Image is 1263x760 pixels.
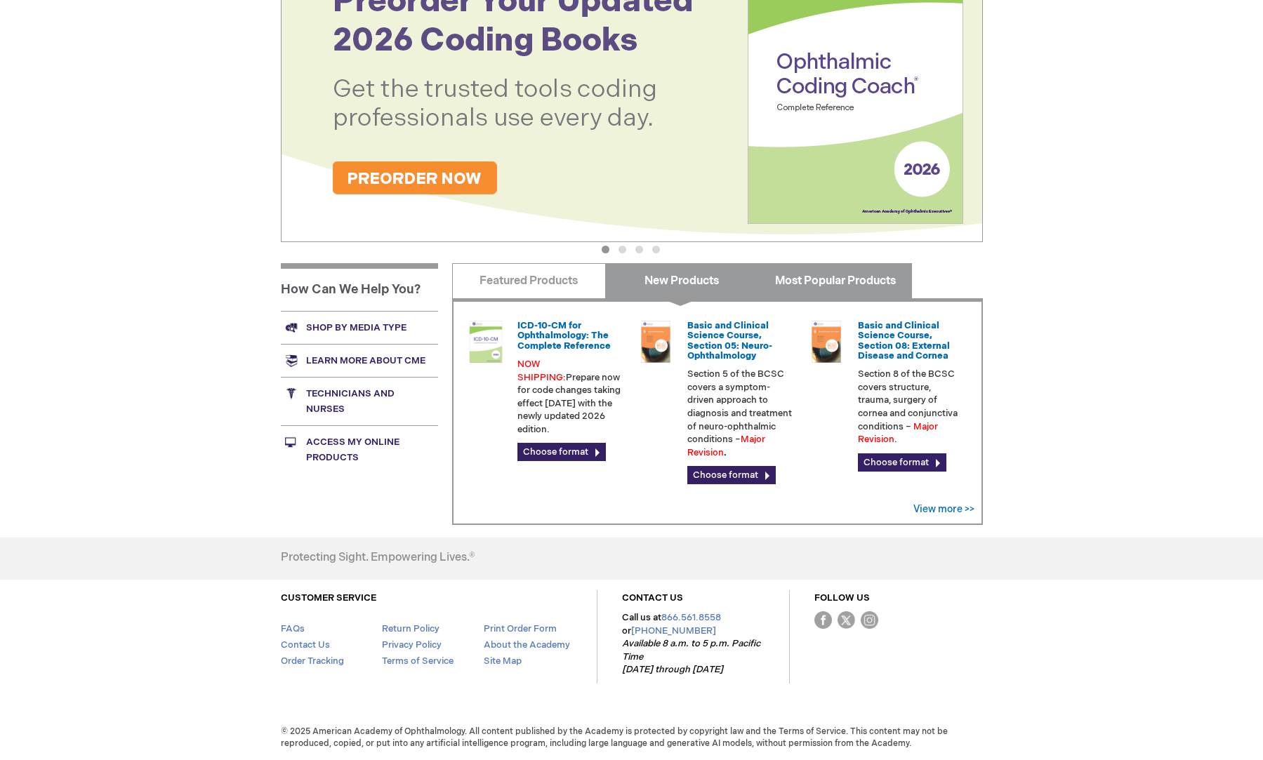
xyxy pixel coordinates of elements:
[687,466,776,484] a: Choose format
[281,425,438,474] a: Access My Online Products
[858,320,950,361] a: Basic and Clinical Science Course, Section 08: External Disease and Cornea
[838,611,855,629] img: Twitter
[484,655,522,667] a: Site Map
[805,321,847,363] img: 02850083u_45.png
[758,263,912,298] a: Most Popular Products
[619,246,626,253] button: 2 of 4
[687,434,765,458] font: Major Revision
[622,638,760,675] em: Available 8 a.m. to 5 p.m. Pacific Time [DATE] through [DATE]
[281,639,330,651] a: Contact Us
[814,611,832,629] img: Facebook
[281,263,438,311] h1: How Can We Help You?
[382,655,454,667] a: Terms of Service
[858,453,946,472] a: Choose format
[687,368,794,459] p: Section 5 of the BCSC covers a symptom-driven approach to diagnosis and treatment of neuro-ophtha...
[484,639,570,651] a: About the Academy
[622,611,765,676] p: Call us at or
[465,321,507,363] img: 0120008u_42.png
[861,611,878,629] img: instagram
[517,320,611,352] a: ICD-10-CM for Ophthalmology: The Complete Reference
[814,592,870,604] a: FOLLOW US
[605,263,759,298] a: New Products
[635,246,643,253] button: 3 of 4
[452,263,606,298] a: Featured Products
[652,246,660,253] button: 4 of 4
[622,592,683,604] a: CONTACT US
[382,639,442,651] a: Privacy Policy
[517,443,606,461] a: Choose format
[687,320,772,361] a: Basic and Clinical Science Course, Section 05: Neuro-Ophthalmology
[281,623,305,634] a: FAQs
[382,623,439,634] a: Return Policy
[281,344,438,377] a: Learn more about CME
[517,359,566,383] font: NOW SHIPPING:
[281,311,438,344] a: Shop by media type
[661,612,721,623] a: 866.561.8558
[484,623,557,634] a: Print Order Form
[635,321,677,363] img: 02850053u_45.png
[913,503,974,515] a: View more >>
[281,592,376,604] a: CUSTOMER SERVICE
[281,377,438,425] a: Technicians and nurses
[724,447,727,458] strong: .
[517,358,624,436] p: Prepare now for code changes taking effect [DATE] with the newly updated 2026 edition.
[858,368,965,446] p: Section 8 of the BCSC covers structure, trauma, surgery of cornea and conjunctiva conditions – .
[631,625,716,636] a: [PHONE_NUMBER]
[281,655,344,667] a: Order Tracking
[602,246,609,253] button: 1 of 4
[281,552,475,564] h4: Protecting Sight. Empowering Lives.®
[270,726,993,749] span: © 2025 American Academy of Ophthalmology. All content published by the Academy is protected by co...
